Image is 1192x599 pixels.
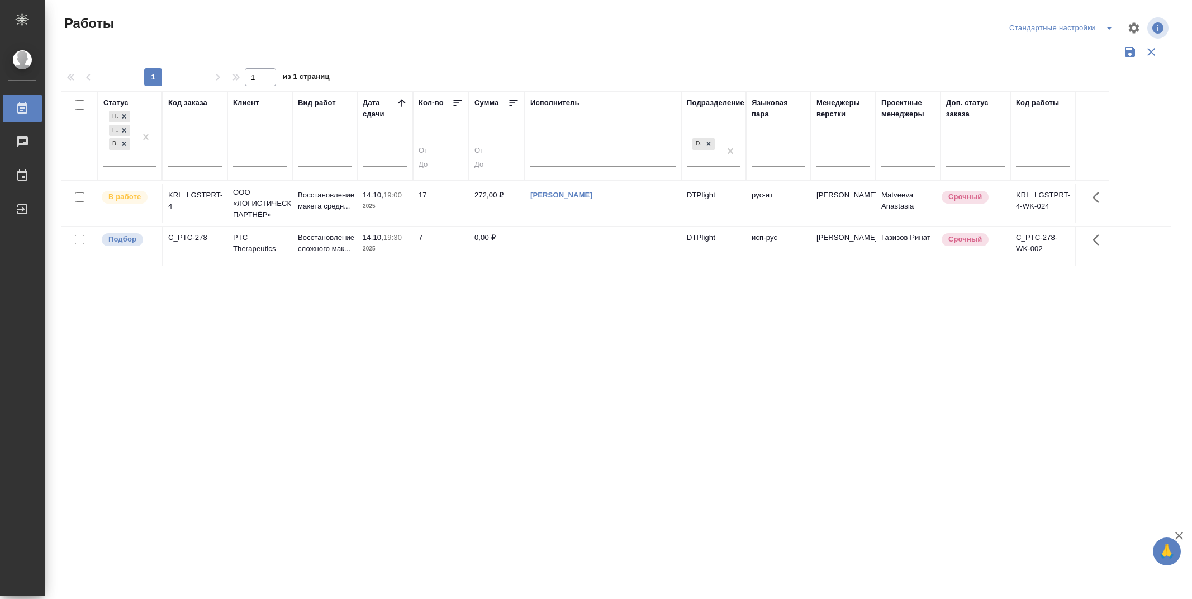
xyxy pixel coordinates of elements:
p: В работе [108,191,141,202]
input: До [419,158,463,172]
div: DTPlight [691,137,716,151]
div: Подбор, Готов к работе, В работе [108,137,131,151]
div: C_PTC-278 [168,232,222,243]
span: Настроить таблицу [1120,15,1147,41]
div: В работе [109,138,118,150]
div: Исполнитель [530,97,580,109]
td: C_PTC-278-WK-002 [1010,227,1075,266]
div: Дата сдачи [363,97,396,120]
button: Здесь прячутся важные кнопки [1086,227,1113,253]
div: Готов к работе [109,125,118,136]
button: Сбросить фильтры [1141,41,1162,63]
div: Код работы [1016,97,1059,109]
div: Подразделение [687,97,744,109]
div: Кол-во [419,97,444,109]
button: 🙏 [1153,537,1181,565]
td: 17 [413,184,469,223]
td: KRL_LGSTPRT-4-WK-024 [1010,184,1075,223]
p: ООО «ЛОГИСТИЧЕСКИЙ ПАРТНЁР» [233,187,287,220]
input: От [474,144,519,158]
div: Доп. статус заказа [946,97,1005,120]
span: 🙏 [1157,540,1176,563]
span: из 1 страниц [283,70,330,86]
div: DTPlight [692,138,702,150]
div: Код заказа [168,97,207,109]
div: Сумма [474,97,498,109]
div: Проектные менеджеры [881,97,935,120]
input: От [419,144,463,158]
div: Можно подбирать исполнителей [101,232,156,247]
div: KRL_LGSTPRT-4 [168,190,222,212]
p: 14.10, [363,191,383,199]
div: Вид работ [298,97,336,109]
div: Менеджеры верстки [816,97,870,120]
td: Matveeva Anastasia [876,184,941,223]
div: Клиент [233,97,259,109]
td: 7 [413,227,469,266]
td: исп-рус [746,227,811,266]
p: 19:30 [383,233,402,242]
p: Подбор [108,234,136,245]
p: Срочный [948,234,982,245]
div: Подбор, Готов к работе, В работе [108,124,131,138]
div: Статус [103,97,129,109]
td: DTPlight [681,184,746,223]
span: Работы [61,15,114,32]
p: 2025 [363,201,407,212]
div: Подбор, Готов к работе, В работе [108,110,131,124]
p: PTC Therapeutics [233,232,287,254]
button: Сохранить фильтры [1119,41,1141,63]
button: Здесь прячутся важные кнопки [1086,184,1113,211]
p: Восстановление макета средн... [298,190,352,212]
a: [PERSON_NAME] [530,191,592,199]
p: 14.10, [363,233,383,242]
td: DTPlight [681,227,746,266]
p: [PERSON_NAME] [816,232,870,243]
p: Восстановление сложного мак... [298,232,352,254]
p: Срочный [948,191,982,202]
div: Подбор [109,111,118,122]
td: 272,00 ₽ [469,184,525,223]
p: 19:00 [383,191,402,199]
input: До [474,158,519,172]
div: Языковая пара [752,97,805,120]
div: split button [1006,19,1120,37]
td: Газизов Ринат [876,227,941,266]
p: 2025 [363,243,407,254]
p: [PERSON_NAME] [816,190,870,201]
td: рус-ит [746,184,811,223]
td: 0,00 ₽ [469,227,525,266]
